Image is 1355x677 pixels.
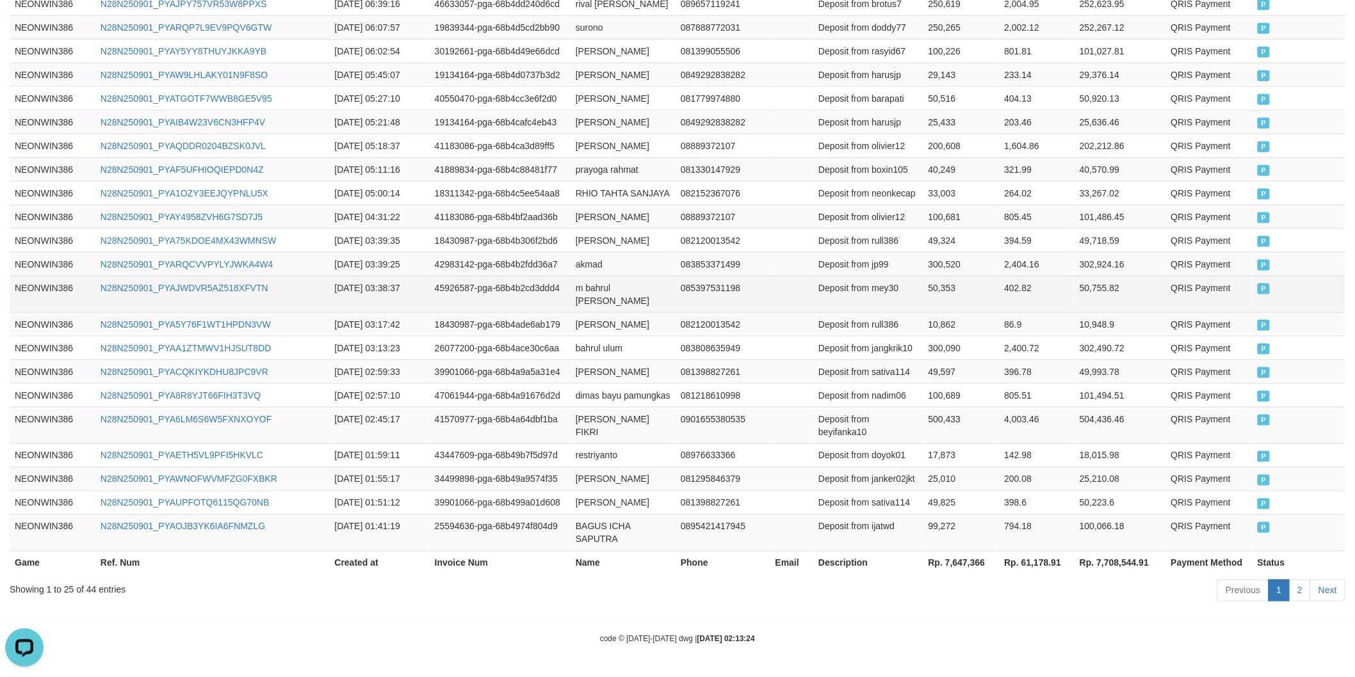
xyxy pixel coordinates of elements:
td: [PERSON_NAME] [571,86,676,110]
td: [DATE] 02:57:10 [329,383,429,407]
td: QRIS Payment [1166,252,1253,276]
td: [DATE] 03:39:35 [329,228,429,252]
span: PAID [1258,47,1270,58]
td: [DATE] 01:59:11 [329,443,429,467]
td: [DATE] 06:07:57 [329,15,429,39]
td: dimas bayu pamungkas [571,383,676,407]
td: NEONWIN386 [10,134,95,157]
td: 081330147929 [676,157,770,181]
a: N28N250901_PYAQDDR0204BZSK0JVL [101,141,266,151]
span: PAID [1258,391,1270,402]
td: 50,920.13 [1075,86,1166,110]
td: 30192661-pga-68b4d49e66dcd [430,39,571,63]
span: PAID [1258,320,1270,331]
td: NEONWIN386 [10,336,95,360]
td: m bahrul [PERSON_NAME] [571,276,676,312]
a: N28N250901_PYARQP7L9EV9PQV6GTW [101,22,272,33]
td: QRIS Payment [1166,15,1253,39]
td: 39901066-pga-68b4a9a5a31e4 [430,360,571,383]
td: [PERSON_NAME] [571,491,676,514]
a: N28N250901_PYAETH5VL9PFI5HKVLC [101,450,263,461]
td: Deposit from beyifanka10 [813,407,923,443]
span: PAID [1258,522,1270,533]
td: QRIS Payment [1166,407,1253,443]
td: Deposit from jangkrik10 [813,336,923,360]
a: N28N250901_PYATGOTF7WWB8GE5V95 [101,93,272,104]
td: 08889372107 [676,134,770,157]
td: 100,681 [923,205,1000,228]
td: 0849292838282 [676,63,770,86]
a: N28N250901_PYAUPFOTQ6115QG70NB [101,498,270,508]
td: 50,353 [923,276,1000,312]
th: Name [571,551,676,575]
td: NEONWIN386 [10,205,95,228]
td: NEONWIN386 [10,39,95,63]
span: PAID [1258,475,1270,486]
td: 41183086-pga-68b4ca3d89ff5 [430,134,571,157]
td: [DATE] 06:02:54 [329,39,429,63]
td: NEONWIN386 [10,252,95,276]
td: 4,003.46 [999,407,1075,443]
td: 233.14 [999,63,1075,86]
span: PAID [1258,236,1270,247]
a: N28N250901_PYA75KDOE4MX43WMNSW [101,235,276,246]
a: N28N250901_PYAF5UFHIOQIEPD0N4Z [101,164,264,175]
td: 25,010 [923,467,1000,491]
td: 142.98 [999,443,1075,467]
td: 402.82 [999,276,1075,312]
td: surono [571,15,676,39]
td: 100,066.18 [1075,514,1166,551]
td: [PERSON_NAME] [571,205,676,228]
td: 398.6 [999,491,1075,514]
td: 794.18 [999,514,1075,551]
th: Invoice Num [430,551,571,575]
td: 39901066-pga-68b499a01d608 [430,491,571,514]
td: 29,143 [923,63,1000,86]
td: 19839344-pga-68b4d5cd2bb90 [430,15,571,39]
div: Showing 1 to 25 of 44 entries [10,578,555,596]
td: QRIS Payment [1166,228,1253,252]
td: 250,265 [923,15,1000,39]
td: 18,015.98 [1075,443,1166,467]
td: 0901655380535 [676,407,770,443]
td: QRIS Payment [1166,383,1253,407]
a: Next [1310,580,1345,601]
td: 203.46 [999,110,1075,134]
td: 101,486.45 [1075,205,1166,228]
td: 2,404.16 [999,252,1075,276]
td: akmad [571,252,676,276]
td: Deposit from barapati [813,86,923,110]
td: 264.02 [999,181,1075,205]
td: 43447609-pga-68b49b7f5d97d [430,443,571,467]
span: PAID [1258,367,1270,378]
td: 081398827261 [676,491,770,514]
td: 40,570.99 [1075,157,1166,181]
span: PAID [1258,451,1270,462]
td: 081399055506 [676,39,770,63]
td: NEONWIN386 [10,443,95,467]
td: 2,002.12 [999,15,1075,39]
td: [DATE] 05:21:48 [329,110,429,134]
a: 1 [1269,580,1290,601]
a: N28N250901_PYAA1ZTMWV1HJSUT8DD [101,343,272,353]
td: [DATE] 05:18:37 [329,134,429,157]
td: 10,862 [923,312,1000,336]
td: QRIS Payment [1166,205,1253,228]
td: 29,376.14 [1075,63,1166,86]
td: Deposit from sativa114 [813,491,923,514]
td: 0849292838282 [676,110,770,134]
a: N28N250901_PYA1OZY3EEJQYPNLU5X [101,188,268,198]
td: 18430987-pga-68b4ade6ab179 [430,312,571,336]
span: PAID [1258,165,1270,176]
td: Deposit from rull386 [813,312,923,336]
th: Created at [329,551,429,575]
td: 2,400.72 [999,336,1075,360]
td: 08976633366 [676,443,770,467]
span: PAID [1258,141,1270,152]
td: 25,636.46 [1075,110,1166,134]
td: Deposit from ijatwd [813,514,923,551]
td: [DATE] 04:31:22 [329,205,429,228]
td: QRIS Payment [1166,63,1253,86]
td: 08889372107 [676,205,770,228]
td: 083808635949 [676,336,770,360]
